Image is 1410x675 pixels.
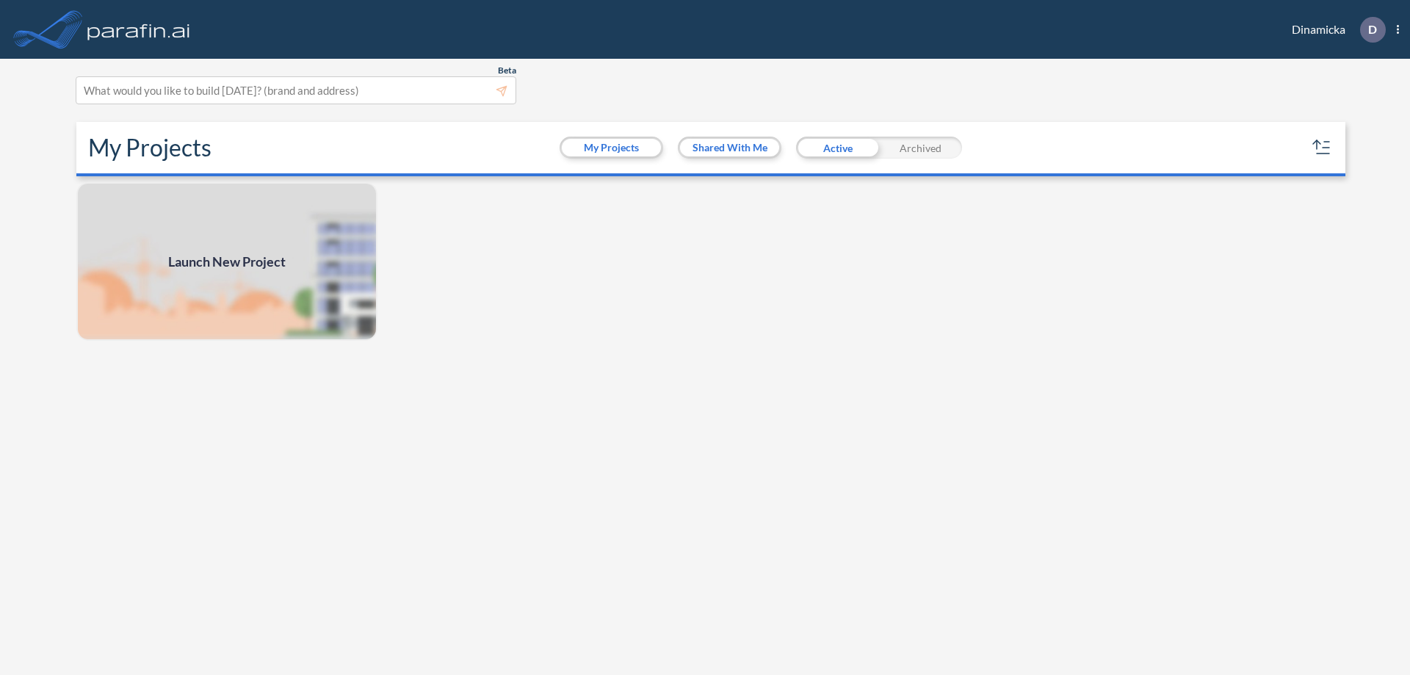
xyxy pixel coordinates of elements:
[796,137,879,159] div: Active
[76,182,377,341] img: add
[680,139,779,156] button: Shared With Me
[1310,136,1334,159] button: sort
[1368,23,1377,36] p: D
[76,182,377,341] a: Launch New Project
[879,137,962,159] div: Archived
[1270,17,1399,43] div: Dinamicka
[88,134,211,162] h2: My Projects
[562,139,661,156] button: My Projects
[84,15,193,44] img: logo
[498,65,516,76] span: Beta
[168,252,286,272] span: Launch New Project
